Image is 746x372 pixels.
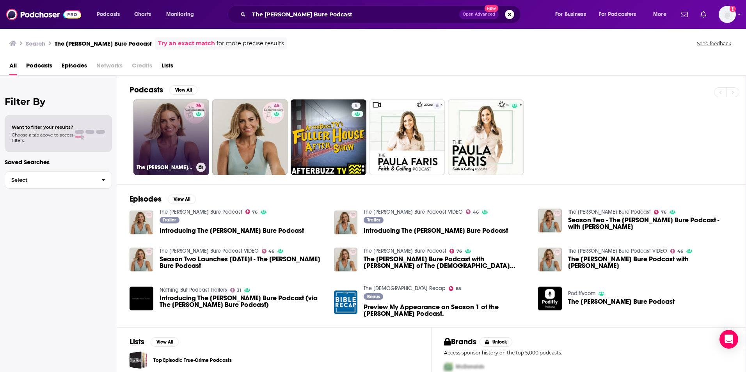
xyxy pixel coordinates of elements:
[568,298,675,305] span: The [PERSON_NAME] Bure Podcast
[97,9,120,20] span: Podcasts
[334,291,358,314] img: Preview My Appearance on Season 1 of the Candace Cameron Bure Podcast.
[456,287,461,291] span: 85
[291,99,366,175] a: 5
[661,211,666,214] span: 76
[166,9,194,20] span: Monitoring
[158,39,215,48] a: Try an exact match
[217,39,284,48] span: for more precise results
[594,8,648,21] button: open menu
[130,85,197,95] a: PodcastsView All
[364,209,463,215] a: The Candace Cameron Bure Podcast VIDEO
[444,337,476,347] h2: Brands
[444,350,733,356] p: Access sponsor history on the top 5,000 podcasts.
[160,295,325,308] span: Introducing The [PERSON_NAME] Bure Podcast (via The [PERSON_NAME] Bure Podcast)
[678,8,691,21] a: Show notifications dropdown
[463,12,495,16] span: Open Advanced
[719,330,738,349] div: Open Intercom Messenger
[568,209,651,215] a: The Candace Cameron Bure Podcast
[364,285,446,292] a: The Bible Recap
[697,8,709,21] a: Show notifications dropdown
[719,6,736,23] img: User Profile
[160,256,325,269] a: Season Two Launches March 28! - The Candace Cameron Bure Podcast
[235,5,528,23] div: Search podcasts, credits, & more...
[133,99,209,175] a: 76The [PERSON_NAME] Bure Podcast
[160,295,325,308] a: Introducing The Candace Cameron Bure Podcast (via The Candace Cameron Bure Podcast)
[132,59,152,75] span: Credits
[456,250,462,253] span: 76
[568,290,595,297] a: Podiffycom
[5,158,112,166] p: Saved Searches
[268,250,274,253] span: 46
[466,209,479,214] a: 46
[364,248,446,254] a: The Candace Cameron Bure Podcast
[436,102,439,110] span: 6
[599,9,636,20] span: For Podcasters
[163,218,176,222] span: Trailer
[162,59,173,75] span: Lists
[5,177,95,182] span: Select
[151,337,179,347] button: View All
[367,294,380,299] span: Bonus
[153,356,232,365] a: Top Episodic True-Crime Podcasts
[677,250,683,253] span: 46
[568,298,675,305] a: The Candace Cameron Bure Podcast
[364,256,529,269] a: The Candace Cameron Bure Podcast with Tara-Leigh Cobble of The Bible Recap
[334,211,358,234] a: Introducing The Candace Cameron Bure Podcast
[160,227,304,234] a: Introducing The Candace Cameron Bure Podcast
[9,59,17,75] a: All
[193,103,204,109] a: 76
[449,249,462,253] a: 76
[130,211,153,234] img: Introducing The Candace Cameron Bure Podcast
[456,363,484,370] span: McDonalds
[459,10,499,19] button: Open AdvancedNew
[538,287,562,310] a: The Candace Cameron Bure Podcast
[130,337,144,347] h2: Lists
[26,40,45,47] h3: Search
[6,7,81,22] a: Podchaser - Follow, Share and Rate Podcasts
[654,210,666,214] a: 76
[364,227,508,234] a: Introducing The Candace Cameron Bure Podcast
[334,248,358,271] a: The Candace Cameron Bure Podcast with Tara-Leigh Cobble of The Bible Recap
[694,40,734,47] button: Send feedback
[5,171,112,189] button: Select
[169,85,197,95] button: View All
[130,287,153,310] img: Introducing The Candace Cameron Bure Podcast (via The Candace Cameron Bure Podcast)
[160,227,304,234] span: Introducing The [PERSON_NAME] Bure Podcast
[364,304,529,317] span: Preview My Appearance on Season 1 of the [PERSON_NAME] Podcast.
[245,209,258,214] a: 76
[130,85,163,95] h2: Podcasts
[160,209,242,215] a: The Candace Cameron Bure Podcast
[538,209,562,232] img: Season Two - The Candace Cameron Bure Podcast - with Heather MacFadyen
[12,132,73,143] span: Choose a tab above to access filters.
[91,8,130,21] button: open menu
[130,337,179,347] a: ListsView All
[555,9,586,20] span: For Business
[568,256,733,269] a: The Candace Cameron Bure Podcast with Tara-Leigh Cobble
[271,103,282,109] a: 46
[568,256,733,269] span: The [PERSON_NAME] Bure Podcast with [PERSON_NAME]
[212,99,288,175] a: 46
[130,248,153,271] img: Season Two Launches March 28! - The Candace Cameron Bure Podcast
[5,96,112,107] h2: Filter By
[96,59,123,75] span: Networks
[352,103,361,109] a: 5
[168,195,196,204] button: View All
[26,59,52,75] span: Podcasts
[160,248,259,254] a: The Candace Cameron Bure Podcast VIDEO
[433,103,442,109] a: 6
[230,288,242,292] a: 31
[62,59,87,75] span: Episodes
[550,8,596,21] button: open menu
[130,194,196,204] a: EpisodesView All
[160,287,227,293] a: Nothing But Podcast Trailers
[367,218,380,222] span: Trailer
[161,8,204,21] button: open menu
[473,211,479,214] span: 46
[730,6,736,12] svg: Add a profile image
[249,8,459,21] input: Search podcasts, credits, & more...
